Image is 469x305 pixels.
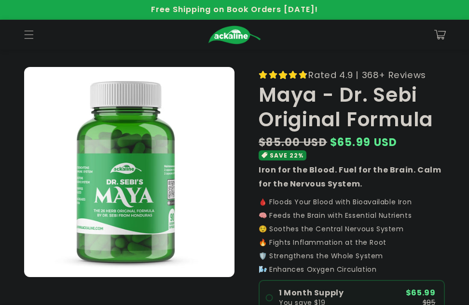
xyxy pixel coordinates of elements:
span: Free Shipping on Book Orders [DATE]! [151,4,318,15]
strong: Iron for the Blood. Fuel for the Brain. Calm for the Nervous System. [259,164,441,189]
p: 🌬️ Enhances Oxygen Circulation [259,266,445,273]
span: $65.99 USD [330,134,398,150]
p: 🛡️ Strengthens the Whole System [259,252,445,259]
p: 🩸 Floods Your Blood with Bioavailable Iron 🧠 Feeds the Brain with Essential Nutrients 😌 Soothes t... [259,199,445,246]
summary: Menu [18,24,40,45]
span: Rated 4.9 | 368+ Reviews [308,67,426,83]
span: SAVE 22% [270,150,303,160]
span: $65.99 [406,289,436,297]
h1: Maya - Dr. Sebi Original Formula [259,83,445,132]
img: Ackaline [208,26,261,44]
span: 1 Month Supply [279,289,344,297]
s: $85.00 USD [259,134,327,150]
media-gallery: Gallery Viewer [24,67,234,277]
